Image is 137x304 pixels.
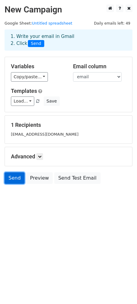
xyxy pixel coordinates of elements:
a: Untitled spreadsheet [32,21,72,25]
a: Templates [11,88,37,94]
h5: Variables [11,63,64,70]
button: Save [44,96,59,106]
span: Send [28,40,44,47]
a: Load... [11,96,34,106]
a: Daily emails left: 49 [92,21,132,25]
a: Send [5,172,25,184]
small: Google Sheet: [5,21,72,25]
h2: New Campaign [5,5,132,15]
h5: 1 Recipients [11,122,126,128]
a: Preview [26,172,53,184]
small: [EMAIL_ADDRESS][DOMAIN_NAME] [11,132,79,137]
iframe: Chat Widget [107,275,137,304]
h5: Email column [73,63,126,70]
div: Tiện ích trò chuyện [107,275,137,304]
a: Send Test Email [54,172,100,184]
a: Copy/paste... [11,72,48,82]
span: Daily emails left: 49 [92,20,132,27]
h5: Advanced [11,153,126,160]
div: 1. Write your email in Gmail 2. Click [6,33,131,47]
